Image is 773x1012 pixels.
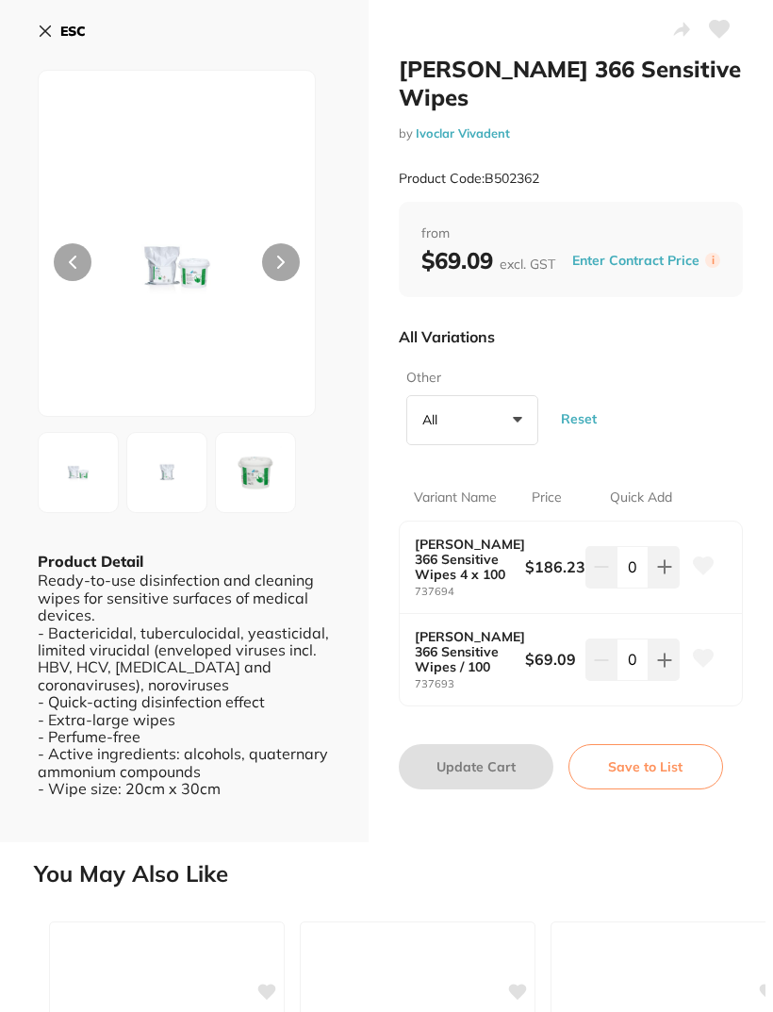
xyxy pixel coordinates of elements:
[421,224,720,243] span: from
[60,23,86,40] b: ESC
[399,744,553,789] button: Update Cart
[406,369,533,388] label: Other
[525,649,580,670] b: $69.09
[610,489,672,507] p: Quick Add
[568,744,723,789] button: Save to List
[415,678,525,690] small: 737693
[399,126,743,141] small: by
[415,629,514,674] b: [PERSON_NAME] 366 Sensitive Wipes / 100
[133,439,201,506] img: LWpwZw
[222,439,289,506] img: LWpwZw
[414,489,497,507] p: Variant Name
[500,256,555,273] span: excl. GST
[38,552,143,571] b: Product Detail
[532,489,562,507] p: Price
[38,15,86,47] button: ESC
[406,395,538,446] button: All
[399,327,495,346] p: All Variations
[422,411,445,428] p: All
[38,572,331,797] div: Ready-to-use disinfection and cleaning wipes for sensitive surfaces of medical devices. - Bacteri...
[399,171,539,187] small: Product Code: B502362
[94,118,260,416] img: Mi1qcGc
[415,586,525,598] small: 737694
[416,125,510,141] a: Ivoclar Vivadent
[44,439,112,506] img: Mi1qcGc
[399,55,743,111] h2: [PERSON_NAME] 366 Sensitive Wipes
[421,246,555,274] b: $69.09
[525,556,580,577] b: $186.23
[705,253,720,268] label: i
[567,252,705,270] button: Enter Contract Price
[34,861,765,888] h2: You May Also Like
[415,537,514,582] b: [PERSON_NAME] 366 Sensitive Wipes 4 x 100
[555,384,602,453] button: Reset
